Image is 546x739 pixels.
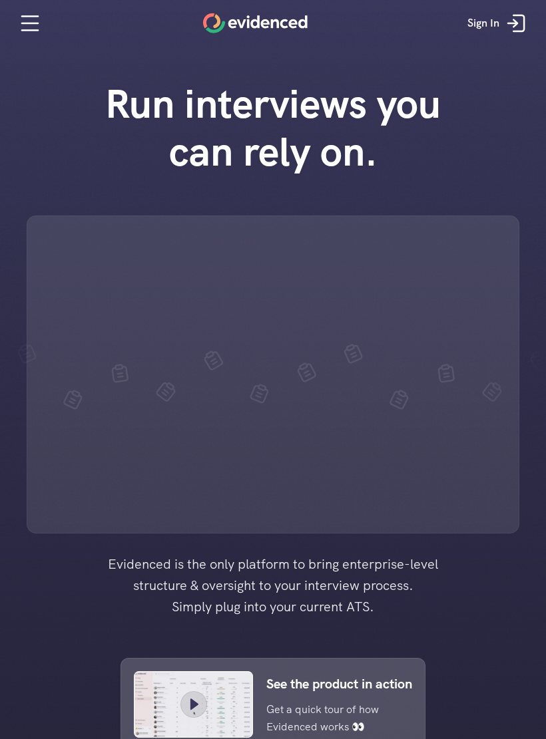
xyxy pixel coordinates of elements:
a: Home [203,13,308,33]
h1: Run interviews you can rely on. [83,80,463,176]
p: Get a quick tour of how Evidenced works 👀 [266,701,392,735]
a: Sign In [457,3,539,43]
h4: Evidenced is the only platform to bring enterprise-level structure & oversight to your interview ... [87,553,459,617]
p: Sign In [467,15,499,32]
p: See the product in action [266,673,412,694]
